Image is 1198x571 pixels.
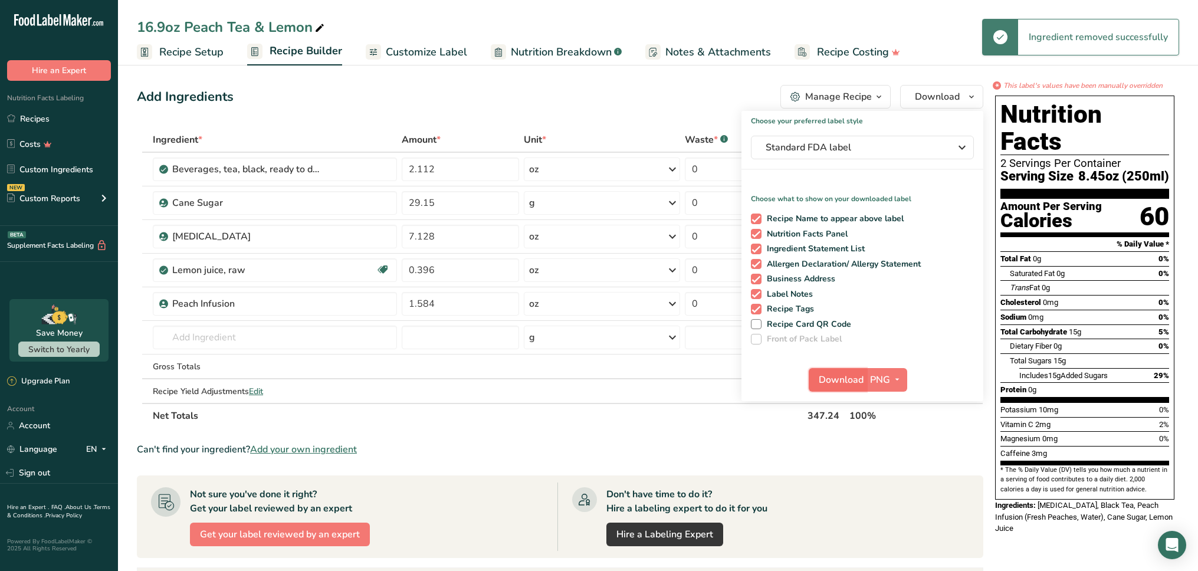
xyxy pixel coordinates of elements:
span: Get your label reviewed by an expert [200,527,360,542]
span: Recipe Builder [270,43,342,59]
div: oz [529,229,539,244]
span: Nutrition Breakdown [511,44,612,60]
span: Total Carbohydrate [1000,327,1067,336]
div: Recipe Yield Adjustments [153,385,397,398]
div: 16.9oz Peach Tea & Lemon [137,17,327,38]
span: 0% [1158,342,1169,350]
a: Language [7,439,57,460]
span: Label Notes [762,289,813,300]
span: 0g [1028,385,1036,394]
span: 0g [1033,254,1041,263]
i: Trans [1010,283,1029,292]
div: EN [86,442,111,457]
span: Download [819,373,864,387]
span: Notes & Attachments [665,44,771,60]
span: 10mg [1039,405,1058,414]
span: 2% [1159,420,1169,429]
button: Download [900,85,983,109]
a: Recipe Setup [137,39,224,65]
a: Hire an Expert . [7,503,49,511]
div: Peach Infusion [172,297,320,311]
span: Fat [1010,283,1040,292]
span: 0% [1158,313,1169,321]
span: Recipe Card QR Code [762,319,852,330]
h1: Choose your preferred label style [741,111,983,126]
span: Unit [524,133,546,147]
div: Cane Sugar [172,196,320,210]
div: Beverages, tea, black, ready to drink [172,162,320,176]
span: Recipe Name to appear above label [762,214,904,224]
div: oz [529,263,539,277]
button: PNG [867,368,907,392]
span: 0% [1158,254,1169,263]
a: Recipe Costing [795,39,900,65]
div: Can't find your ingredient? [137,442,983,457]
span: 2mg [1035,420,1051,429]
div: g [529,196,535,210]
a: About Us . [65,503,94,511]
th: Net Totals [150,403,805,428]
span: 0% [1158,298,1169,307]
span: Ingredient [153,133,202,147]
span: Protein [1000,385,1026,394]
section: * The % Daily Value (DV) tells you how much a nutrient in a serving of food contributes to a dail... [1000,465,1169,494]
span: 0g [1053,342,1062,350]
a: Nutrition Breakdown [491,39,622,65]
div: Lemon juice, raw [172,263,320,277]
div: Powered By FoodLabelMaker © 2025 All Rights Reserved [7,538,111,552]
div: Don't have time to do it? Hire a labeling expert to do it for you [606,487,767,516]
div: Waste [685,133,728,147]
div: g [529,330,535,344]
span: Recipe Costing [817,44,889,60]
button: Hire an Expert [7,60,111,81]
a: Notes & Attachments [645,39,771,65]
span: Caffeine [1000,449,1030,458]
span: 29% [1154,371,1169,380]
div: 2 Servings Per Container [1000,157,1169,169]
span: 15g [1053,356,1066,365]
span: Download [915,90,960,104]
span: 0% [1158,269,1169,278]
a: Customize Label [366,39,467,65]
th: 100% [847,403,930,428]
div: [MEDICAL_DATA] [172,229,320,244]
button: Standard FDA label [751,136,974,159]
span: Edit [249,386,263,397]
span: Cholesterol [1000,298,1041,307]
span: Potassium [1000,405,1037,414]
a: FAQ . [51,503,65,511]
div: Calories [1000,212,1102,229]
span: Ingredient Statement List [762,244,865,254]
span: 0g [1056,269,1065,278]
span: 0mg [1043,298,1058,307]
div: Amount Per Serving [1000,201,1102,212]
span: PNG [870,373,890,387]
span: Front of Pack Label [762,334,842,344]
div: Upgrade Plan [7,376,70,388]
div: 60 [1140,201,1169,232]
a: Terms & Conditions . [7,503,110,520]
p: Choose what to show on your downloaded label [741,184,983,204]
span: 3mg [1032,449,1047,458]
span: Total Sugars [1010,356,1052,365]
a: Privacy Policy [45,511,82,520]
div: Save Money [36,327,83,339]
div: Add Ingredients [137,87,234,107]
span: 0mg [1028,313,1043,321]
span: Recipe Tags [762,304,815,314]
div: NEW [7,184,25,191]
div: Not sure you've done it right? Get your label reviewed by an expert [190,487,352,516]
a: Recipe Builder [247,38,342,66]
span: Includes Added Sugars [1019,371,1108,380]
input: Add Ingredient [153,326,397,349]
span: 0g [1042,283,1050,292]
span: Dietary Fiber [1010,342,1052,350]
span: Nutrition Facts Panel [762,229,848,239]
th: 347.24 [805,403,847,428]
span: 5% [1158,327,1169,336]
span: Serving Size [1000,169,1074,184]
span: Sodium [1000,313,1026,321]
span: 8.45oz (250ml) [1078,169,1169,184]
div: Manage Recipe [805,90,872,104]
span: Switch to Yearly [28,344,90,355]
